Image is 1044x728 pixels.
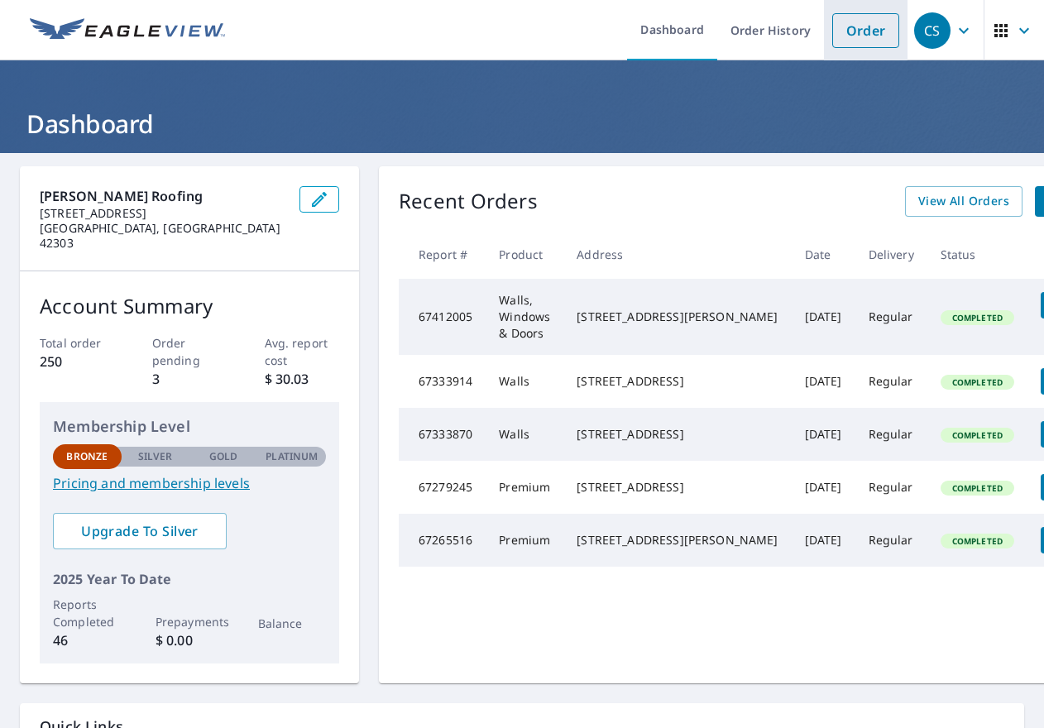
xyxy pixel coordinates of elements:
td: Regular [855,408,927,461]
p: $ 0.00 [156,630,224,650]
span: View All Orders [918,191,1009,212]
span: Completed [942,535,1013,547]
p: Avg. report cost [265,334,340,369]
td: 67265516 [399,514,486,567]
div: CS [914,12,951,49]
td: [DATE] [792,355,855,408]
div: [STREET_ADDRESS] [577,373,778,390]
a: Pricing and membership levels [53,473,326,493]
a: Upgrade To Silver [53,513,227,549]
p: 46 [53,630,122,650]
th: Report # [399,230,486,279]
td: Regular [855,461,927,514]
span: Completed [942,312,1013,323]
td: Regular [855,355,927,408]
div: [STREET_ADDRESS][PERSON_NAME] [577,309,778,325]
div: [STREET_ADDRESS] [577,426,778,443]
td: 67333914 [399,355,486,408]
span: Completed [942,376,1013,388]
td: Premium [486,514,563,567]
p: Recent Orders [399,186,538,217]
p: Total order [40,334,115,352]
td: Walls [486,408,563,461]
td: [DATE] [792,279,855,355]
p: Gold [209,449,237,464]
p: Reports Completed [53,596,122,630]
p: 250 [40,352,115,371]
p: [STREET_ADDRESS] [40,206,286,221]
td: Regular [855,279,927,355]
td: 67279245 [399,461,486,514]
span: Completed [942,482,1013,494]
p: Membership Level [53,415,326,438]
span: Upgrade To Silver [66,522,213,540]
th: Address [563,230,791,279]
p: Balance [258,615,327,632]
td: 67412005 [399,279,486,355]
img: EV Logo [30,18,225,43]
td: [DATE] [792,514,855,567]
a: View All Orders [905,186,1022,217]
th: Delivery [855,230,927,279]
td: Walls [486,355,563,408]
td: 67333870 [399,408,486,461]
p: [PERSON_NAME] Roofing [40,186,286,206]
p: Bronze [66,449,108,464]
td: Regular [855,514,927,567]
td: Walls, Windows & Doors [486,279,563,355]
td: [DATE] [792,408,855,461]
p: 2025 Year To Date [53,569,326,589]
p: Platinum [266,449,318,464]
td: [DATE] [792,461,855,514]
p: 3 [152,369,227,389]
td: Premium [486,461,563,514]
p: $ 30.03 [265,369,340,389]
p: Order pending [152,334,227,369]
th: Date [792,230,855,279]
p: Prepayments [156,613,224,630]
p: Account Summary [40,291,339,321]
div: [STREET_ADDRESS][PERSON_NAME] [577,532,778,548]
a: Order [832,13,899,48]
div: [STREET_ADDRESS] [577,479,778,496]
h1: Dashboard [20,107,1024,141]
p: Silver [138,449,173,464]
th: Product [486,230,563,279]
span: Completed [942,429,1013,441]
th: Status [927,230,1027,279]
p: [GEOGRAPHIC_DATA], [GEOGRAPHIC_DATA] 42303 [40,221,286,251]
